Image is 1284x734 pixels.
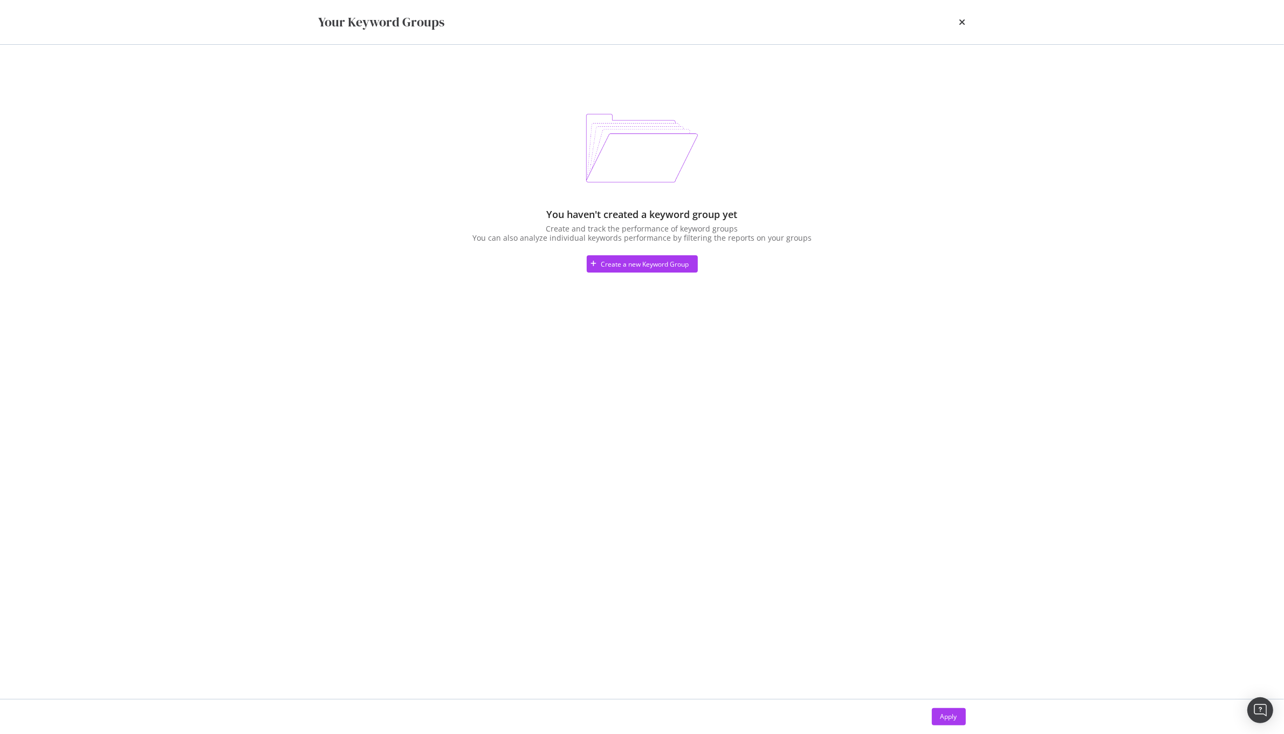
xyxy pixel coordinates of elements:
[932,708,966,725] button: Apply
[959,13,966,31] div: times
[1247,697,1273,723] div: Open Intercom Messenger
[547,208,738,220] div: You haven't created a keyword group yet
[587,255,698,273] button: Create a new Keyword Group
[454,233,831,242] div: You can also analyze individual keywords performance by filtering the reports on your groups
[940,712,957,721] div: Apply
[319,13,445,31] div: Your Keyword Groups
[546,225,738,233] div: Create and track the performance of keyword groups
[601,260,689,269] div: Create a new Keyword Group
[586,114,698,182] img: BLvG-C8o.png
